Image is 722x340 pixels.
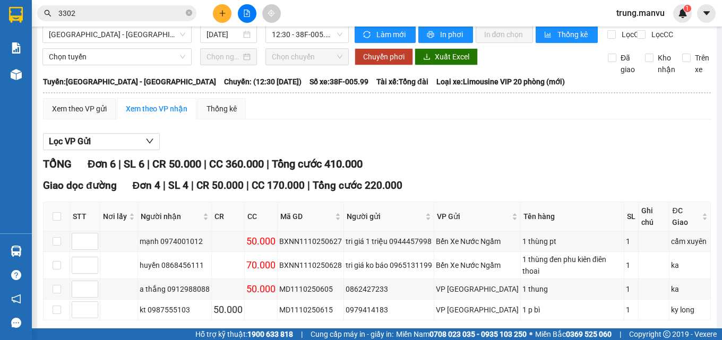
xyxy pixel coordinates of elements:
span: | [118,158,121,170]
input: 11/10/2025 [207,29,242,40]
span: CC 360.000 [209,158,264,170]
td: BXNN1110250627 [278,231,344,252]
span: SL 6 [124,158,144,170]
img: warehouse-icon [11,69,22,80]
span: plus [219,10,226,17]
span: Tài xế: Tổng đài [376,76,428,88]
span: Giao dọc đường [43,179,117,191]
img: icon-new-feature [678,8,687,18]
span: | [204,158,207,170]
div: 50.000 [246,282,276,297]
div: mạnh 0974001012 [140,236,210,247]
div: Thống kê [207,103,237,115]
div: huyền 0868456111 [140,259,210,271]
span: | [191,179,194,191]
div: Bến Xe Nước Ngầm [436,236,519,247]
th: SL [624,202,639,231]
span: Hỗ trợ kỹ thuật: [195,328,293,340]
div: MD1110250605 [279,283,342,295]
img: solution-icon [11,42,22,54]
td: Bến Xe Nước Ngầm [434,252,521,279]
strong: 0708 023 035 - 0935 103 250 [429,330,527,338]
div: ka [671,283,709,295]
span: Cung cấp máy in - giấy in: [311,328,393,340]
span: download [423,53,431,62]
span: question-circle [11,270,21,280]
th: Ghi chú [639,202,669,231]
div: 1 thung [522,283,622,295]
button: syncLàm mới [355,26,416,43]
button: file-add [238,4,256,23]
button: plus [213,4,231,23]
span: Tổng cước 220.000 [313,179,402,191]
img: warehouse-icon [11,246,22,257]
span: aim [268,10,275,17]
span: copyright [663,330,671,338]
span: Nơi lấy [103,211,127,222]
th: CC [245,202,278,231]
div: tri giá 1 triệu 0944457998 [346,236,432,247]
span: Đã giao [616,52,639,75]
td: VP Mỹ Đình [434,300,521,320]
span: | [147,158,150,170]
span: CR 50.000 [196,179,244,191]
span: ⚪️ [529,332,532,336]
div: 1 thùng pt [522,236,622,247]
span: | [620,328,621,340]
span: Làm mới [376,29,407,40]
span: | [307,179,310,191]
div: MD1110250615 [279,304,342,316]
span: Thống kê [557,29,589,40]
th: Tên hàng [521,202,624,231]
span: Lọc CR [617,29,645,40]
button: In đơn chọn [476,26,534,43]
strong: 1900 633 818 [247,330,293,338]
span: | [301,328,303,340]
span: 1 [685,5,689,12]
div: VP [GEOGRAPHIC_DATA] [436,304,519,316]
div: 1 p bì [522,304,622,316]
span: Đơn 6 [88,158,116,170]
span: sync [363,31,372,39]
div: 1 thùng đen phu kiên điên thoai [522,254,622,277]
div: BXNN1110250628 [279,259,342,271]
div: 1 [626,259,637,271]
div: 0862427233 [346,283,432,295]
span: Chuyến: (12:30 [DATE]) [224,76,302,88]
span: Chọn chuyến [272,49,342,65]
button: Lọc VP Gửi [43,133,160,150]
button: bar-chartThống kê [536,26,598,43]
span: 12:30 - 38F-005.99 [272,27,342,42]
span: Tổng cước 410.000 [272,158,363,170]
div: Xem theo VP nhận [126,103,187,115]
span: | [163,179,166,191]
button: downloadXuất Excel [415,48,478,65]
span: Người nhận [141,211,201,222]
span: Số xe: 38F-005.99 [310,76,368,88]
div: 1 [626,304,637,316]
span: | [267,158,269,170]
div: Bến Xe Nước Ngầm [436,259,519,271]
span: search [44,10,51,17]
span: CC 170.000 [252,179,305,191]
button: Chuyển phơi [355,48,413,65]
span: trung.manvu [608,6,673,20]
span: SL 4 [168,179,188,191]
span: Xuất Excel [435,51,469,63]
span: Lọc CC [647,29,675,40]
input: Tìm tên, số ĐT hoặc mã đơn [58,7,184,19]
div: tri giá ko báo 0965131199 [346,259,432,271]
strong: 0369 525 060 [566,330,612,338]
div: 1 [626,283,637,295]
th: CR [212,202,245,231]
div: 50.000 [213,302,243,317]
span: Trên xe [691,52,714,75]
span: Miền Nam [396,328,527,340]
span: close-circle [186,8,192,19]
div: 50.000 [246,234,276,249]
span: printer [427,31,436,39]
span: caret-down [702,8,711,18]
span: Lọc VP Gửi [49,135,91,148]
button: aim [262,4,281,23]
div: 0979414183 [346,304,432,316]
